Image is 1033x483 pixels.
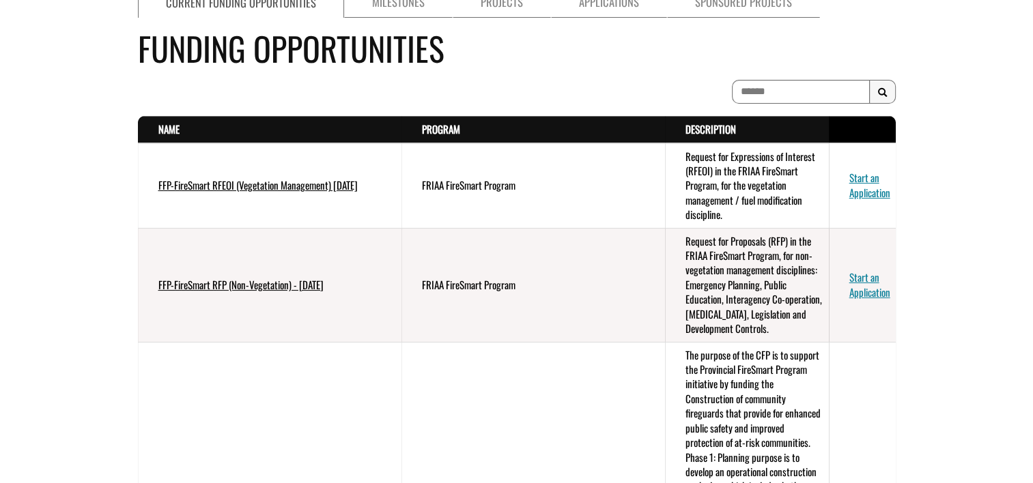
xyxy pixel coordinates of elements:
[685,121,736,136] a: Description
[849,269,890,299] a: Start an Application
[422,121,460,136] a: Program
[732,80,870,104] input: To search on partial text, use the asterisk (*) wildcard character.
[158,121,180,136] a: Name
[158,177,358,192] a: FFP-FireSmart RFEOI (Vegetation Management) [DATE]
[665,228,829,342] td: Request for Proposals (RFP) in the FRIAA FireSmart Program, for non-vegetation management discipl...
[665,143,829,229] td: Request for Expressions of Interest (RFEOI) in the FRIAA FireSmart Program, for the vegetation ma...
[138,143,401,229] td: FFP-FireSmart RFEOI (Vegetation Management) July 2025
[869,80,896,104] button: Search Results
[138,24,896,72] h4: Funding Opportunities
[158,277,324,292] a: FFP-FireSmart RFP (Non-Vegetation) - [DATE]
[138,228,401,342] td: FFP-FireSmart RFP (Non-Vegetation) - July 2025
[401,228,665,342] td: FRIAA FireSmart Program
[849,170,890,199] a: Start an Application
[401,143,665,229] td: FRIAA FireSmart Program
